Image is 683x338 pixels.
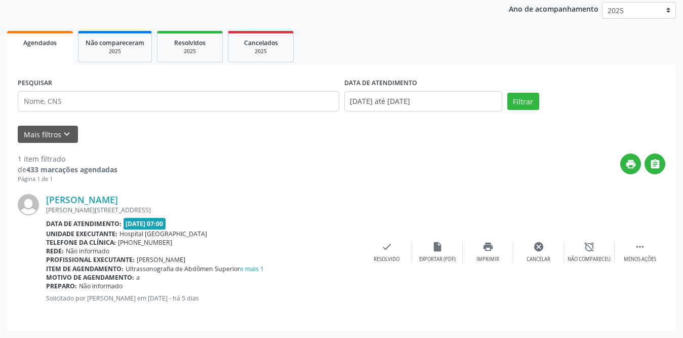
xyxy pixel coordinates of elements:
[483,241,494,252] i: print
[235,48,286,55] div: 2025
[46,238,116,247] b: Telefone da clínica:
[46,273,134,282] b: Motivo de agendamento:
[26,165,117,174] strong: 433 marcações agendadas
[126,265,264,273] span: Ultrassonografia de Abdômen Superior
[137,255,185,264] span: [PERSON_NAME]
[509,2,598,15] p: Ano de acompanhamento
[46,294,361,303] p: Solicitado por [PERSON_NAME] em [DATE] - há 5 dias
[174,39,206,47] span: Resolvidos
[119,230,207,238] span: Hospital [GEOGRAPHIC_DATA]
[18,91,339,111] input: Nome, CNS
[650,159,661,170] i: 
[344,76,417,91] label: DATA DE ATENDIMENTO
[476,256,499,263] div: Imprimir
[634,241,646,252] i: 
[533,241,544,252] i: cancel
[18,175,117,183] div: Página 1 de 1
[624,256,656,263] div: Menos ações
[46,194,118,205] a: [PERSON_NAME]
[507,93,539,110] button: Filtrar
[244,39,278,47] span: Cancelados
[645,154,665,174] button: 
[18,164,117,175] div: de
[568,256,611,263] div: Não compareceu
[419,256,456,263] div: Exportar (PDF)
[625,159,636,170] i: print
[46,219,122,228] b: Data de atendimento:
[118,238,172,247] span: [PHONE_NUMBER]
[432,241,443,252] i: insert_drive_file
[124,218,166,230] span: [DATE] 07:00
[46,282,77,290] b: Preparo:
[23,39,57,47] span: Agendados
[61,129,72,140] i: keyboard_arrow_down
[18,154,117,164] div: 1 item filtrado
[381,241,392,252] i: check
[527,256,550,263] div: Cancelar
[620,154,641,174] button: print
[46,255,135,264] b: Profissional executante:
[79,282,123,290] span: Não informado
[240,265,264,273] a: e mais 1
[18,194,39,215] img: img
[46,265,124,273] b: Item de agendamento:
[46,206,361,214] div: [PERSON_NAME][STREET_ADDRESS]
[46,247,64,255] b: Rede:
[18,126,78,143] button: Mais filtroskeyboard_arrow_down
[584,241,595,252] i: alarm_off
[344,91,502,111] input: Selecione um intervalo
[374,256,399,263] div: Resolvido
[165,48,215,55] div: 2025
[136,273,140,282] span: a
[46,230,117,238] b: Unidade executante:
[66,247,109,255] span: Não informado
[18,76,52,91] label: PESQUISAR
[86,39,144,47] span: Não compareceram
[86,48,144,55] div: 2025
